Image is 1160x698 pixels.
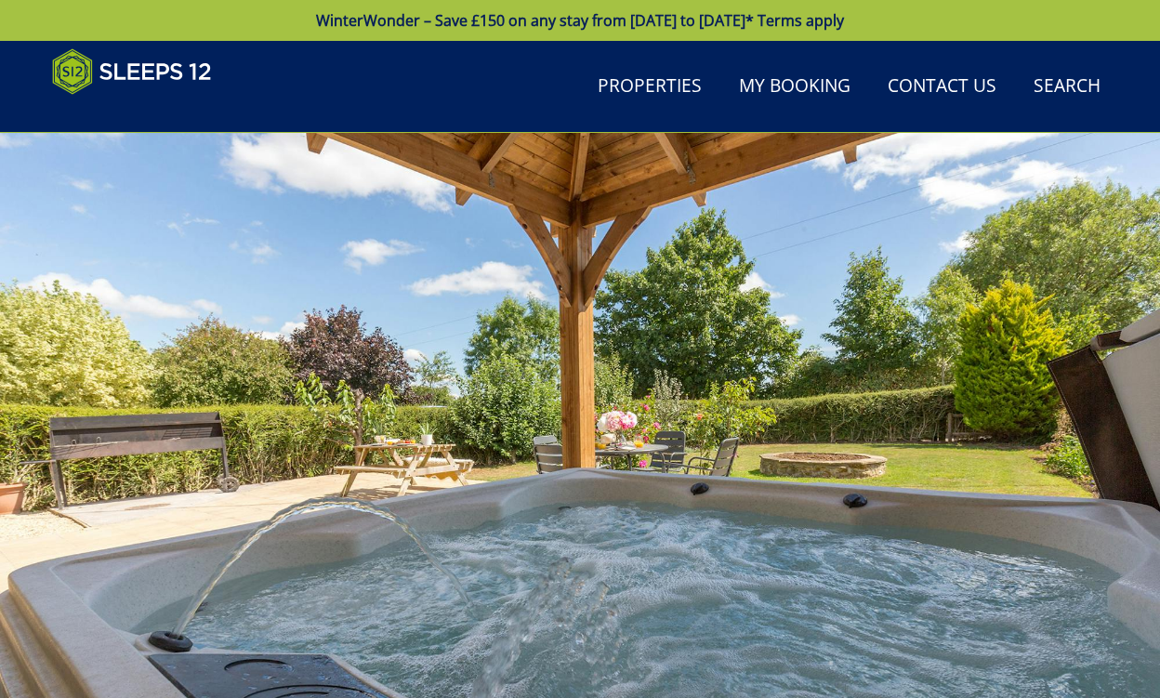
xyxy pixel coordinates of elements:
[43,106,238,122] iframe: Customer reviews powered by Trustpilot
[880,66,1004,108] a: Contact Us
[1026,66,1108,108] a: Search
[52,48,212,95] img: Sleeps 12
[590,66,709,108] a: Properties
[732,66,858,108] a: My Booking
